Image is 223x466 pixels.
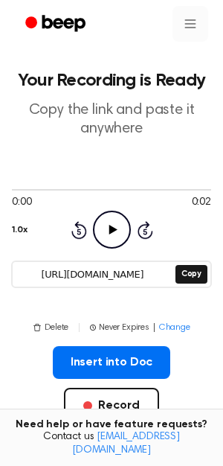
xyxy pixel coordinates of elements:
[53,346,171,379] button: Insert into Doc
[9,431,214,457] span: Contact us
[15,10,99,39] a: Beep
[12,195,31,211] span: 0:00
[33,321,68,334] button: Delete
[12,217,27,243] button: 1.0x
[175,265,207,284] button: Copy
[192,195,211,211] span: 0:02
[77,321,81,334] span: |
[72,432,180,456] a: [EMAIL_ADDRESS][DOMAIN_NAME]
[152,321,156,334] span: |
[172,6,208,42] button: Open menu
[90,321,190,334] button: Never Expires|Change
[159,321,190,334] span: Change
[12,71,211,89] h1: Your Recording is Ready
[12,101,211,138] p: Copy the link and paste it anywhere
[64,388,158,424] button: Record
